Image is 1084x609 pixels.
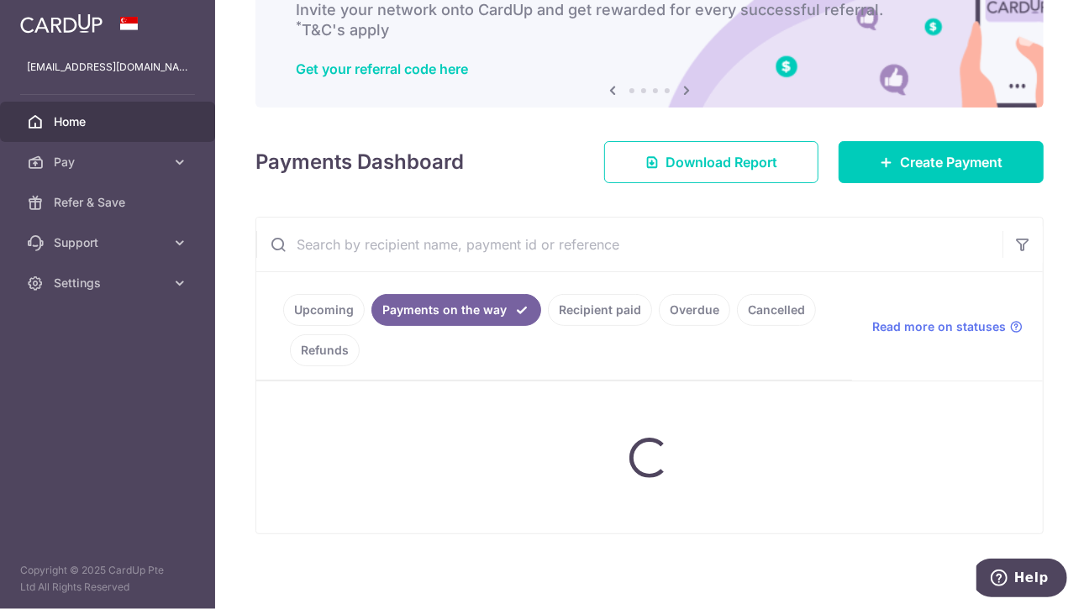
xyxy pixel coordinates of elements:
[296,60,468,77] a: Get your referral code here
[54,113,165,130] span: Home
[54,194,165,211] span: Refer & Save
[976,559,1067,601] iframe: Opens a widget where you can find more information
[872,318,1023,335] a: Read more on statuses
[54,154,165,171] span: Pay
[27,59,188,76] p: [EMAIL_ADDRESS][DOMAIN_NAME]
[604,141,818,183] a: Download Report
[54,275,165,291] span: Settings
[54,234,165,251] span: Support
[872,318,1006,335] span: Read more on statuses
[256,218,1002,271] input: Search by recipient name, payment id or reference
[666,152,777,172] span: Download Report
[20,13,103,34] img: CardUp
[255,147,464,177] h4: Payments Dashboard
[371,294,541,326] a: Payments on the way
[900,152,1002,172] span: Create Payment
[839,141,1044,183] a: Create Payment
